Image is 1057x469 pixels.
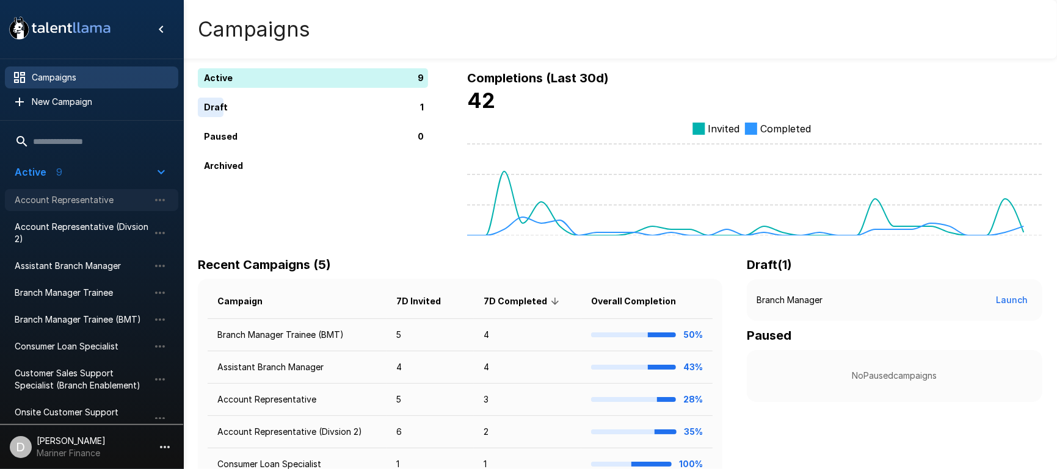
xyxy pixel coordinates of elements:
td: 4 [387,351,474,384]
p: 9 [418,72,424,85]
b: 50% [683,329,703,340]
b: Completions (Last 30d) [467,71,609,85]
p: 1 [420,101,424,114]
b: 43% [683,362,703,372]
span: 7D Completed [484,294,563,309]
b: Recent Campaigns (5) [198,257,331,272]
td: 4 [474,351,582,384]
td: 3 [474,384,582,416]
b: 35% [684,426,703,437]
td: 5 [387,319,474,351]
td: 5 [387,384,474,416]
button: Launch [991,289,1033,312]
b: 28% [683,394,703,404]
td: 6 [387,416,474,448]
b: 42 [467,88,495,113]
h4: Campaigns [198,16,310,42]
td: Assistant Branch Manager [208,351,387,384]
b: Draft ( 1 ) [747,257,792,272]
p: 0 [418,131,424,143]
b: 100% [679,459,703,469]
td: Account Representative (Divsion 2) [208,416,387,448]
td: 4 [474,319,582,351]
p: No Paused campaigns [766,370,1023,382]
span: 7D Invited [396,294,457,309]
span: Campaign [217,294,278,309]
td: Branch Manager Trainee (BMT) [208,319,387,351]
p: Branch Manager [757,294,823,306]
b: Paused [747,328,791,343]
span: Overall Completion [591,294,692,309]
td: Account Representative [208,384,387,416]
td: 2 [474,416,582,448]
